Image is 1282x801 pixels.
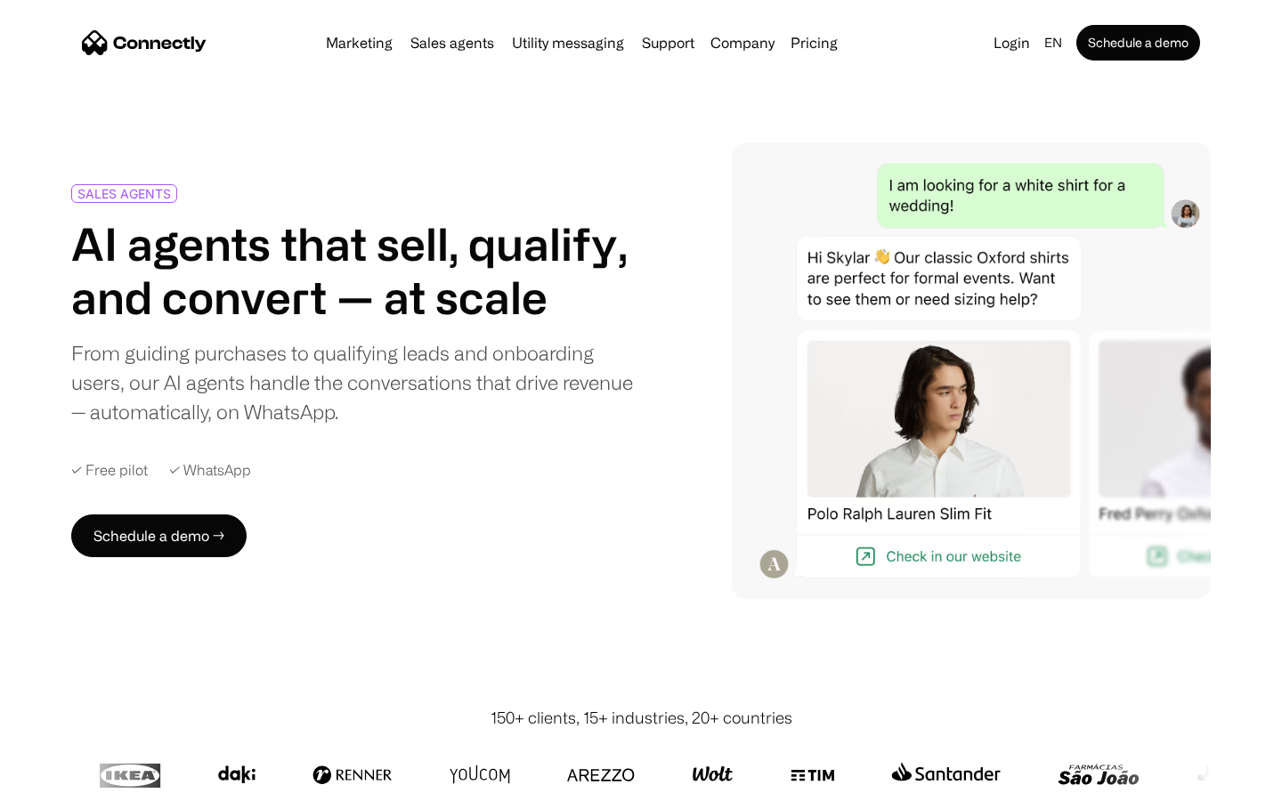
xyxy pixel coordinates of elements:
[71,217,634,324] h1: AI agents that sell, qualify, and convert — at scale
[71,338,634,426] div: From guiding purchases to qualifying leads and onboarding users, our AI agents handle the convers...
[169,462,251,479] div: ✓ WhatsApp
[403,36,501,50] a: Sales agents
[319,36,400,50] a: Marketing
[635,36,702,50] a: Support
[710,30,775,55] div: Company
[1044,30,1062,55] div: en
[986,30,1037,55] a: Login
[71,514,247,557] a: Schedule a demo →
[71,462,148,479] div: ✓ Free pilot
[18,768,107,795] aside: Language selected: English
[505,36,631,50] a: Utility messaging
[1076,25,1200,61] a: Schedule a demo
[36,770,107,795] ul: Language list
[77,187,171,200] div: SALES AGENTS
[491,706,792,730] div: 150+ clients, 15+ industries, 20+ countries
[783,36,845,50] a: Pricing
